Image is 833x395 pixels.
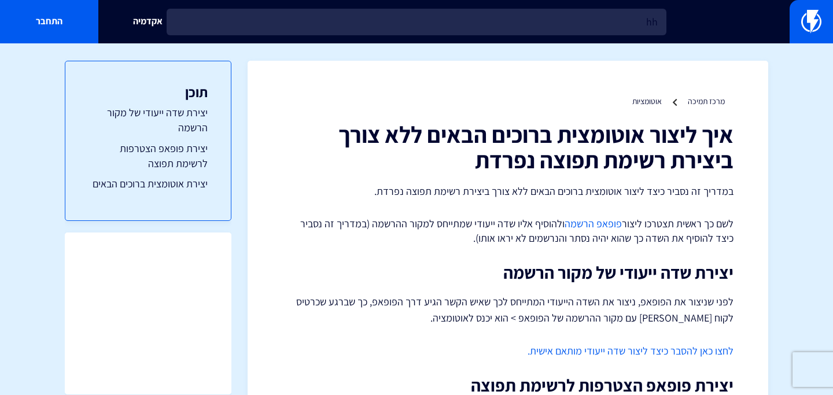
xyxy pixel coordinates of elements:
[89,176,208,191] a: יצירת אוטומצית ברוכים הבאים
[688,96,725,106] a: מרכז תמיכה
[282,263,734,282] h2: יצירת שדה ייעודי של מקור הרשמה
[282,216,734,246] p: לשם כך ראשית תצטרכו ליצור ולהוסיף אליו שדה ייעודי שמתייחס למקור ההרשמה (במדריך זה נסביר כיצד להוס...
[282,121,734,172] h1: איך ליצור אוטומצית ברוכים הבאים ללא צורך ביצירת רשימת תפוצה נפרדת
[632,96,662,106] a: אוטומציות
[167,9,666,35] input: חיפוש מהיר...
[89,141,208,171] a: יצירת פופאפ הצטרפות לרשימת תפוצה
[89,84,208,99] h3: תוכן
[89,105,208,135] a: יצירת שדה ייעודי של מקור הרשמה
[528,344,734,357] a: לחצו כאן להסבר כיצד ליצור שדה ייעודי מותאם אישית.
[282,294,734,326] p: לפני שניצור את הפופאפ, ניצור את השדה הייעודי המתייחס לכך שאיש הקשר הגיע דרך הפופאפ, כך שברגע שכרט...
[565,217,622,230] a: פופאפ הרשמה
[282,184,734,199] p: במדריך זה נסביר כיצד ליצור אוטומצית ברוכים הבאים ללא צורך ביצירת רשימת תפוצה נפרדת.
[282,376,734,395] h2: יצירת פופאפ הצטרפות לרשימת תפוצה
